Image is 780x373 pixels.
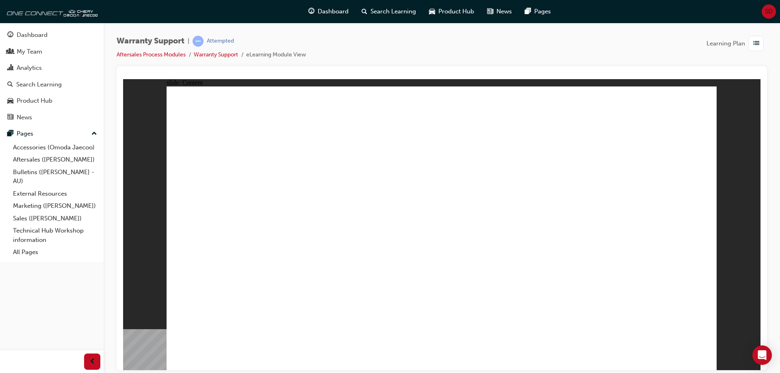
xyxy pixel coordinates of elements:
span: | [188,37,189,46]
span: search-icon [7,81,13,88]
span: chart-icon [7,65,13,72]
div: Analytics [17,63,42,73]
span: pages-icon [7,130,13,138]
a: Analytics [3,60,100,75]
a: All Pages [10,246,100,259]
a: News [3,110,100,125]
span: news-icon [7,114,13,121]
a: Search Learning [3,77,100,92]
a: news-iconNews [481,3,518,20]
span: prev-icon [89,357,95,367]
a: Bulletins ([PERSON_NAME] - AU) [10,166,100,188]
span: Dashboard [318,7,349,16]
span: guage-icon [308,6,314,17]
a: My Team [3,44,100,59]
a: External Resources [10,188,100,200]
span: Warranty Support [117,37,184,46]
a: Marketing ([PERSON_NAME]) [10,200,100,212]
button: Pages [3,126,100,141]
button: DashboardMy TeamAnalyticsSearch LearningProduct HubNews [3,26,100,126]
a: Dashboard [3,28,100,43]
span: SD [765,7,773,16]
div: Pages [17,129,33,138]
span: Pages [534,7,551,16]
a: search-iconSearch Learning [355,3,422,20]
a: Technical Hub Workshop information [10,224,100,246]
span: car-icon [7,97,13,105]
div: Attempted [207,37,234,45]
div: Dashboard [17,30,48,40]
a: Product Hub [3,93,100,108]
span: News [496,7,512,16]
span: learningRecordVerb_ATTEMPT-icon [193,36,204,47]
div: Open Intercom Messenger [752,345,772,365]
a: Accessories (Omoda Jaecoo) [10,141,100,154]
span: news-icon [487,6,493,17]
a: car-iconProduct Hub [422,3,481,20]
a: Sales ([PERSON_NAME]) [10,212,100,225]
span: Search Learning [370,7,416,16]
span: up-icon [91,129,97,139]
span: people-icon [7,48,13,56]
img: oneconnect [4,3,97,19]
span: pages-icon [525,6,531,17]
span: Learning Plan [706,39,745,48]
div: News [17,113,32,122]
a: Aftersales ([PERSON_NAME]) [10,153,100,166]
a: Warranty Support [194,51,238,58]
a: pages-iconPages [518,3,557,20]
span: search-icon [362,6,367,17]
li: eLearning Module View [246,50,306,60]
span: list-icon [753,39,759,49]
div: Product Hub [17,96,52,106]
span: car-icon [429,6,435,17]
span: Product Hub [438,7,474,16]
button: SD [762,4,776,19]
div: Search Learning [16,80,62,89]
button: Learning Plan [706,36,767,51]
div: My Team [17,47,42,56]
a: Aftersales Process Modules [117,51,186,58]
a: guage-iconDashboard [302,3,355,20]
span: guage-icon [7,32,13,39]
